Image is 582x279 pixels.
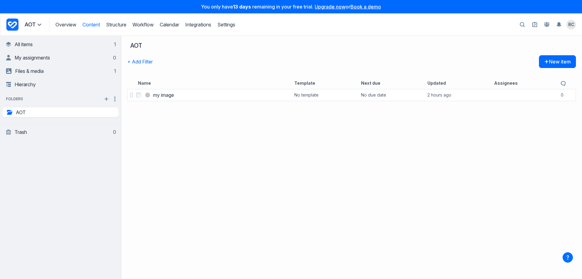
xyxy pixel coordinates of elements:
a: Structure [106,22,126,28]
div: AOT [130,42,142,49]
a: People and Groups [542,20,552,29]
button: + Add Filter [127,55,153,68]
a: Project Dashboard [6,17,18,32]
span: 2 hours ago [427,92,451,98]
a: My assignments0 [6,52,116,64]
a: Workflow [132,22,154,28]
a: AOT [6,109,116,116]
button: Name [138,80,151,86]
button: Template [294,80,315,86]
summary: AOT [25,21,43,28]
span: Files & media [15,68,44,74]
a: Upgrade now [315,4,346,10]
button: New item [539,55,576,68]
button: Toggle the notification sidebar [554,20,564,29]
a: Overview [55,22,76,28]
button: More folder actions [111,95,119,103]
a: Book a demo [350,4,381,10]
button: Open search [517,19,528,30]
summary: View profile menu [566,20,576,29]
div: 0 [112,55,116,61]
button: Updated [427,80,446,86]
a: All items1 [6,38,116,50]
a: Setup guide [530,20,540,29]
div: No due date [361,92,386,98]
a: Files & media1 [6,65,116,77]
a: my image [153,91,174,99]
button: Assignees [494,80,518,86]
a: Hierarchy [6,78,116,90]
span: folders [2,96,27,102]
a: Integrations [185,22,211,28]
span: Trash [15,129,27,135]
p: You only have remaining in your free trial. or [4,4,578,10]
div: 0 [112,129,116,135]
a: Settings [217,22,235,28]
div: 1 [113,68,116,74]
a: Calendar [160,22,179,28]
strong: 13 days [233,4,251,10]
span: My assignments [15,55,50,61]
button: Next due [361,80,380,86]
a: Content [82,22,100,28]
a: Trash0 [6,126,116,138]
div: 1 [113,41,116,47]
span: RC [568,22,574,28]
